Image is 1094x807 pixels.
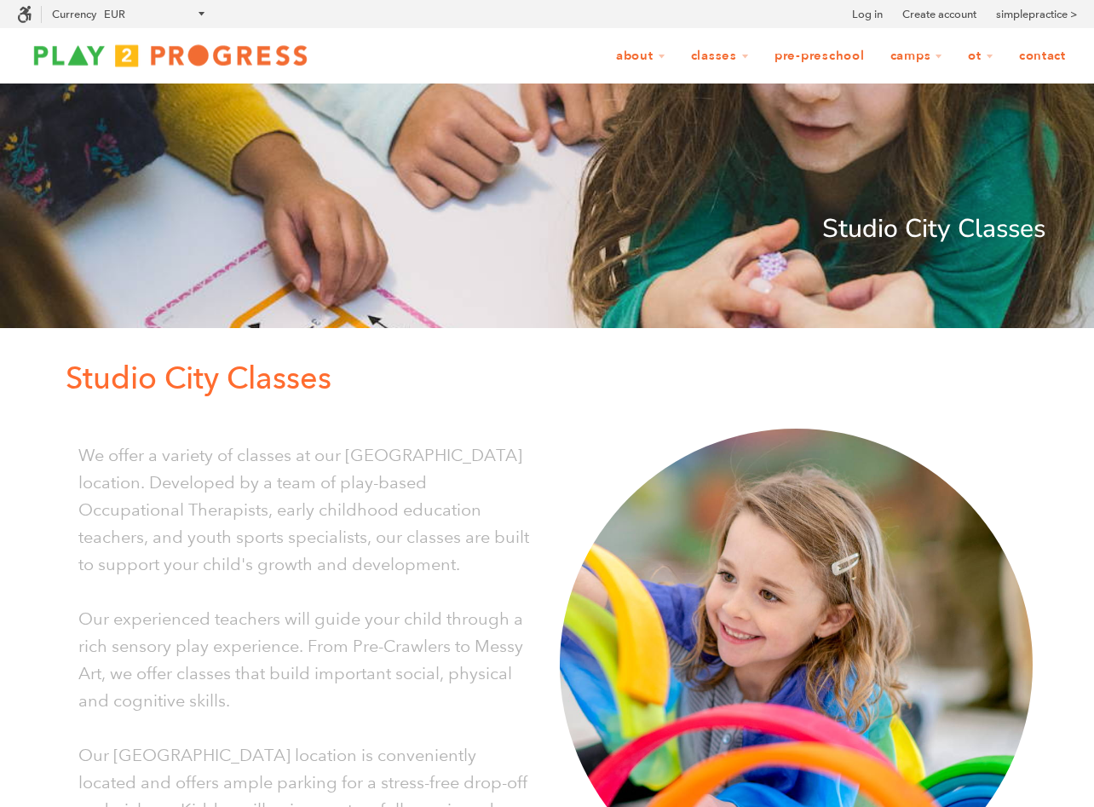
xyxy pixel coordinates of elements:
a: Create account [902,6,976,23]
p: Studio City Classes [66,354,1045,403]
a: OT [957,40,1005,72]
label: Currency [52,8,96,20]
p: Studio City Classes [49,209,1045,250]
a: Classes [680,40,760,72]
p: Our experienced teachers will guide your child through a rich sensory play experience. From Pre-C... [78,605,534,714]
p: We offer a variety of classes at our [GEOGRAPHIC_DATA] location. Developed by a team of play-base... [78,441,534,578]
a: Pre-Preschool [763,40,876,72]
a: simplepractice > [996,6,1077,23]
a: Log in [852,6,883,23]
a: Contact [1008,40,1077,72]
a: About [605,40,677,72]
a: Camps [879,40,954,72]
img: Play2Progress logo [17,38,324,72]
